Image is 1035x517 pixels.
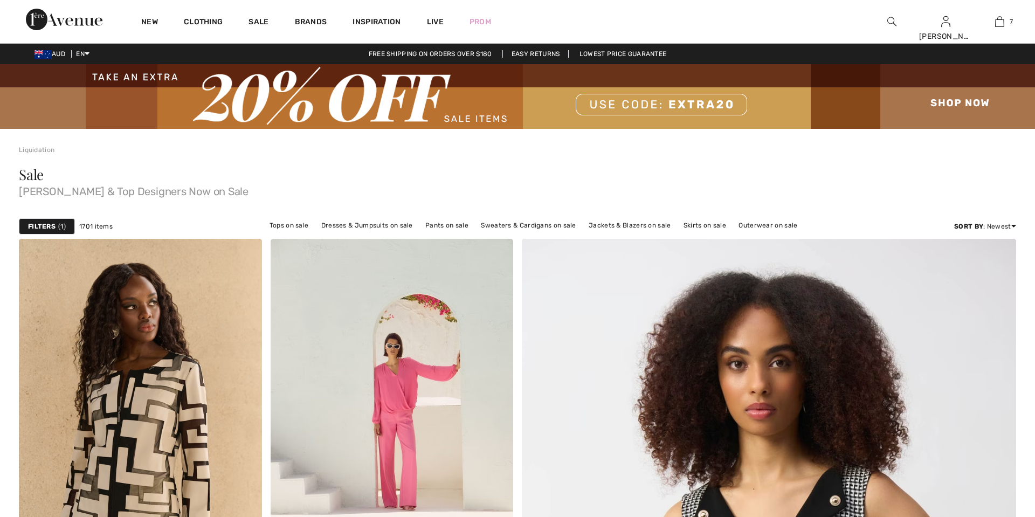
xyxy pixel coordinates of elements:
[264,218,314,232] a: Tops on sale
[470,16,491,27] a: Prom
[1010,17,1013,26] span: 7
[502,50,569,58] a: Easy Returns
[678,218,732,232] a: Skirts on sale
[571,50,675,58] a: Lowest Price Guarantee
[19,146,54,154] a: Liquidation
[941,15,950,28] img: My Info
[34,50,70,58] span: AUD
[184,17,223,29] a: Clothing
[249,17,268,29] a: Sale
[58,222,66,231] span: 1
[19,182,1016,197] span: [PERSON_NAME] & Top Designers Now on Sale
[583,218,677,232] a: Jackets & Blazers on sale
[295,17,327,29] a: Brands
[141,17,158,29] a: New
[28,222,56,231] strong: Filters
[919,31,972,42] div: [PERSON_NAME]
[954,222,1016,231] div: : Newest
[316,218,418,232] a: Dresses & Jumpsuits on sale
[79,222,113,231] span: 1701 items
[26,9,102,30] img: 1ère Avenue
[954,223,983,230] strong: Sort By
[887,15,896,28] img: search the website
[420,218,474,232] a: Pants on sale
[427,16,444,27] a: Live
[360,50,501,58] a: Free shipping on orders over $180
[19,165,44,184] span: Sale
[941,16,950,26] a: Sign In
[475,218,581,232] a: Sweaters & Cardigans on sale
[733,218,803,232] a: Outerwear on sale
[995,15,1004,28] img: My Bag
[34,50,52,59] img: Australian Dollar
[353,17,401,29] span: Inspiration
[973,15,1026,28] a: 7
[76,50,89,58] span: EN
